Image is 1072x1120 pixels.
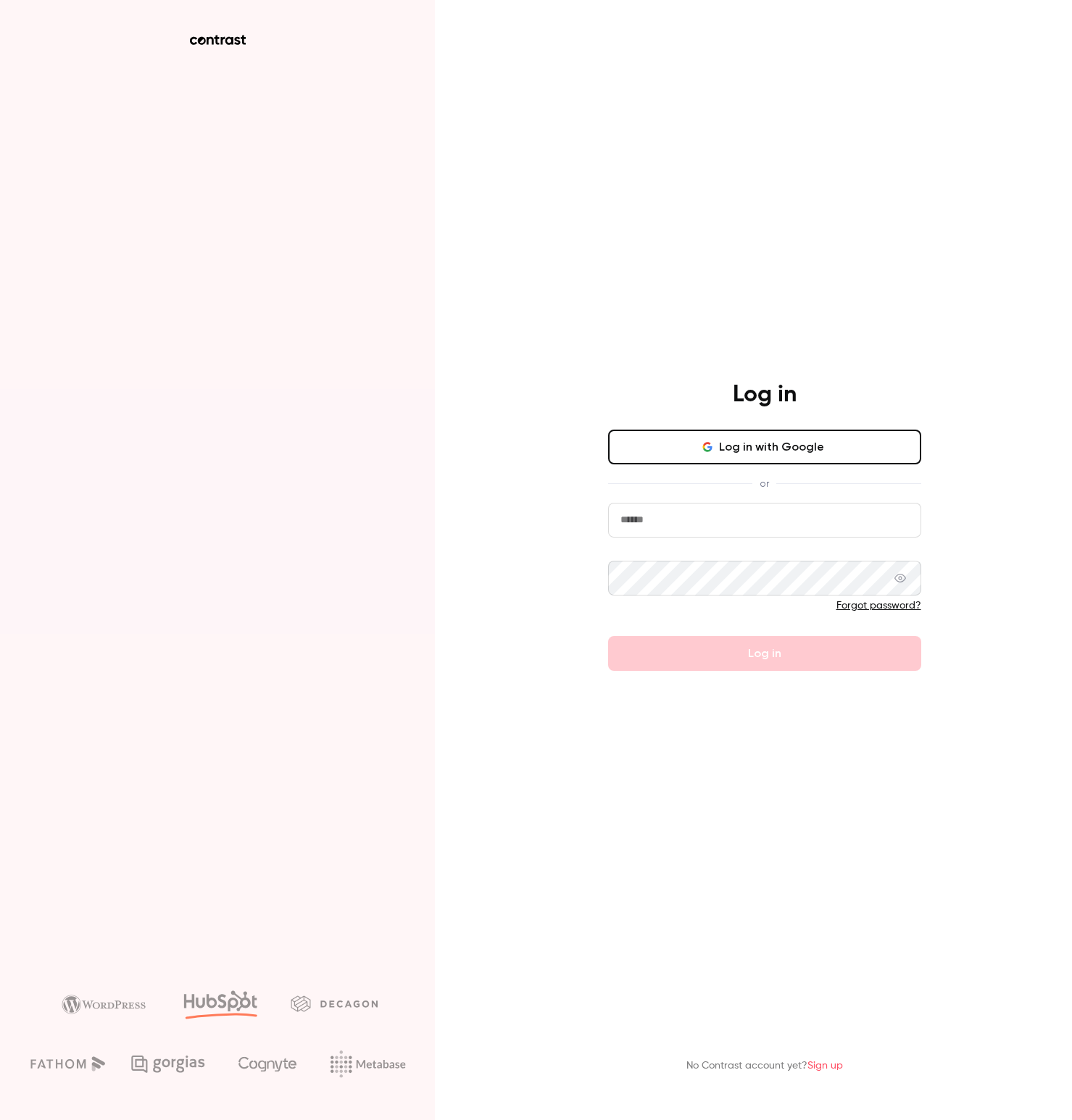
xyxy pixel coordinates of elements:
[752,476,776,491] span: or
[807,1061,843,1071] a: Sign up
[608,430,921,464] button: Log in with Google
[733,380,797,409] h4: Log in
[686,1058,843,1074] p: No Contrast account yet?
[291,995,378,1011] img: decagon
[836,601,921,611] a: Forgot password?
